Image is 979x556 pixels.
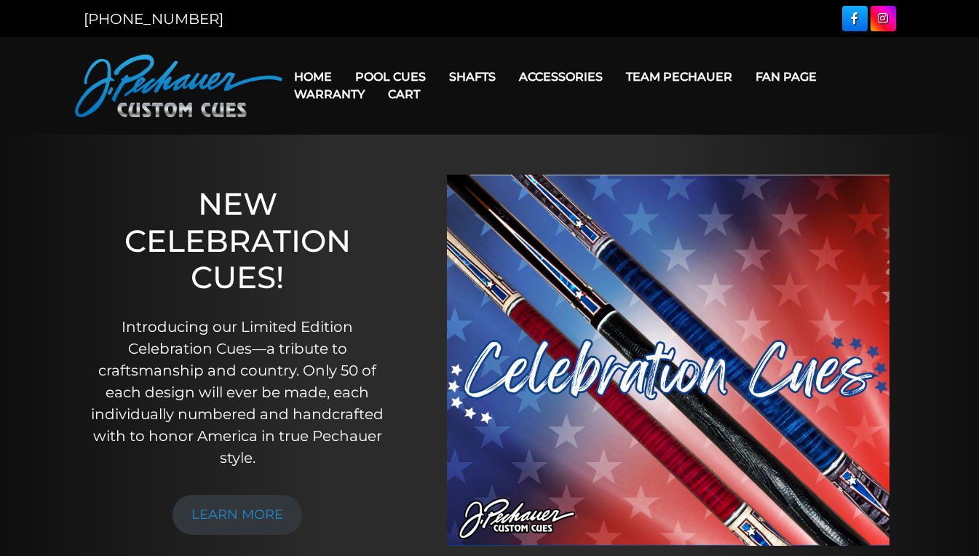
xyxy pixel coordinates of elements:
a: Home [282,58,344,95]
a: Cart [376,76,432,113]
a: Shafts [437,58,507,95]
a: Fan Page [744,58,828,95]
a: Warranty [282,76,376,113]
a: [PHONE_NUMBER] [84,10,223,28]
a: Accessories [507,58,614,95]
a: LEARN MORE [173,495,302,535]
p: Introducing our Limited Edition Celebration Cues—a tribute to craftsmanship and country. Only 50 ... [81,316,395,469]
img: Pechauer Custom Cues [75,55,282,117]
a: Team Pechauer [614,58,744,95]
h1: NEW CELEBRATION CUES! [81,186,395,295]
a: Pool Cues [344,58,437,95]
